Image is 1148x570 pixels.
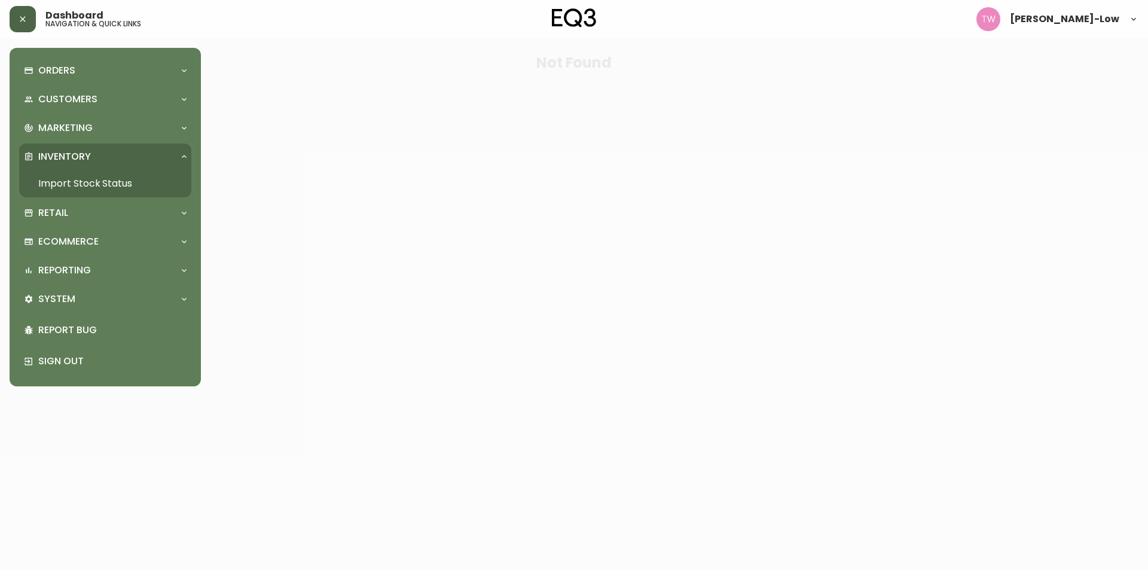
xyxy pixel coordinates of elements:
[19,57,191,84] div: Orders
[38,64,75,77] p: Orders
[19,286,191,312] div: System
[19,200,191,226] div: Retail
[38,206,68,220] p: Retail
[38,292,75,306] p: System
[19,346,191,377] div: Sign Out
[38,355,187,368] p: Sign Out
[552,8,596,28] img: logo
[38,150,91,163] p: Inventory
[38,93,97,106] p: Customers
[19,228,191,255] div: Ecommerce
[45,20,141,28] h5: navigation & quick links
[19,144,191,170] div: Inventory
[19,86,191,112] div: Customers
[38,324,187,337] p: Report Bug
[976,7,1000,31] img: e49ea9510ac3bfab467b88a9556f947d
[38,235,99,248] p: Ecommerce
[45,11,103,20] span: Dashboard
[19,170,191,197] a: Import Stock Status
[38,121,93,135] p: Marketing
[1010,14,1119,24] span: [PERSON_NAME]-Low
[19,315,191,346] div: Report Bug
[19,115,191,141] div: Marketing
[19,257,191,284] div: Reporting
[38,264,91,277] p: Reporting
